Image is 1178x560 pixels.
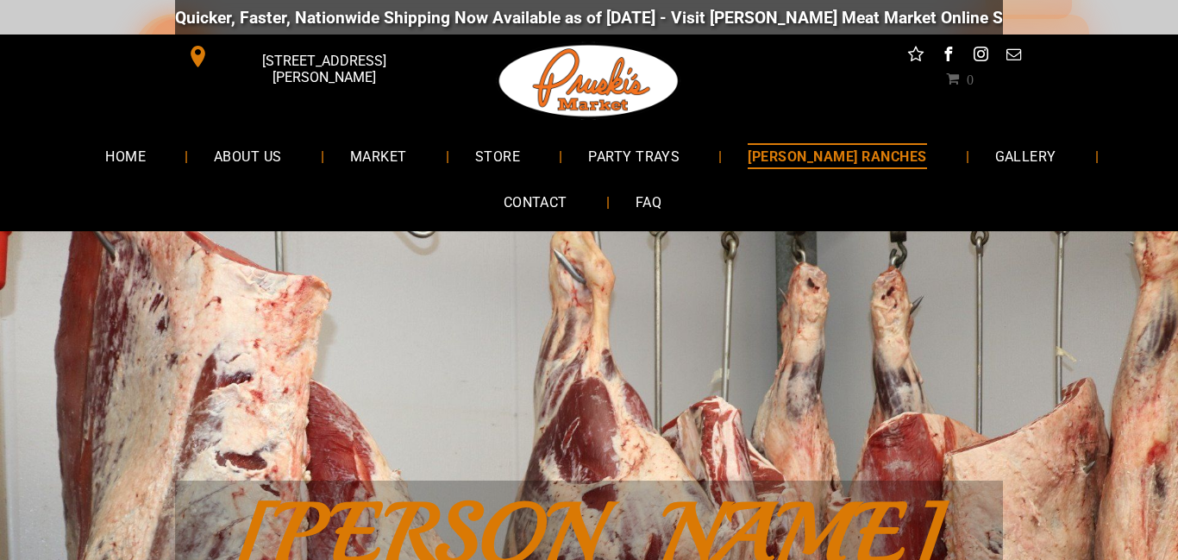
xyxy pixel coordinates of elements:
a: PARTY TRAYS [562,133,705,179]
span: [STREET_ADDRESS][PERSON_NAME] [213,44,435,94]
a: Social network [905,43,927,70]
a: FAQ [610,179,687,225]
a: email [1003,43,1025,70]
a: facebook [937,43,960,70]
a: CONTACT [478,179,593,225]
a: instagram [970,43,993,70]
span: 0 [967,72,974,85]
a: [PERSON_NAME] RANCHES [722,133,952,179]
a: HOME [79,133,172,179]
img: Pruski-s+Market+HQ+Logo2-1920w.png [496,35,682,128]
a: STORE [449,133,546,179]
a: ABOUT US [188,133,308,179]
a: [STREET_ADDRESS][PERSON_NAME] [175,43,439,70]
a: MARKET [324,133,433,179]
a: GALLERY [969,133,1082,179]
